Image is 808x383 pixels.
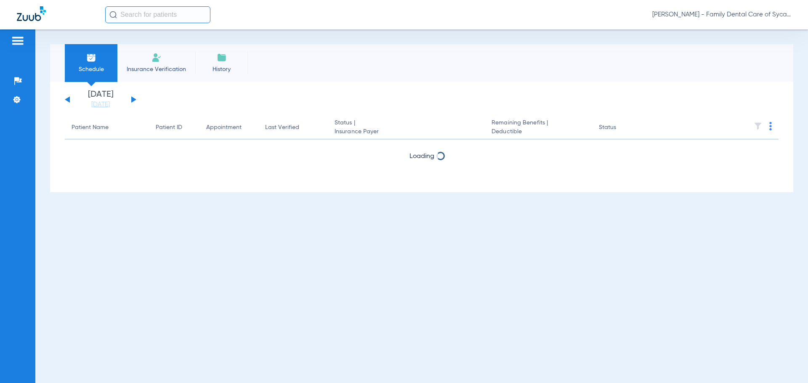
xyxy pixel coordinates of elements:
[124,65,189,74] span: Insurance Verification
[754,122,762,130] img: filter.svg
[206,123,242,132] div: Appointment
[328,116,485,140] th: Status |
[409,153,434,160] span: Loading
[17,6,46,21] img: Zuub Logo
[217,53,227,63] img: History
[75,90,126,109] li: [DATE]
[206,123,252,132] div: Appointment
[156,123,182,132] div: Patient ID
[11,36,24,46] img: hamburger-icon
[265,123,321,132] div: Last Verified
[151,53,162,63] img: Manual Insurance Verification
[109,11,117,18] img: Search Icon
[86,53,96,63] img: Schedule
[156,123,193,132] div: Patient ID
[492,127,585,136] span: Deductible
[485,116,592,140] th: Remaining Benefits |
[72,123,142,132] div: Patient Name
[71,65,111,74] span: Schedule
[105,6,210,23] input: Search for patients
[265,123,299,132] div: Last Verified
[72,123,109,132] div: Patient Name
[592,116,649,140] th: Status
[335,127,478,136] span: Insurance Payer
[75,100,126,109] a: [DATE]
[652,11,791,19] span: [PERSON_NAME] - Family Dental Care of Sycamore
[202,65,242,74] span: History
[769,122,772,130] img: group-dot-blue.svg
